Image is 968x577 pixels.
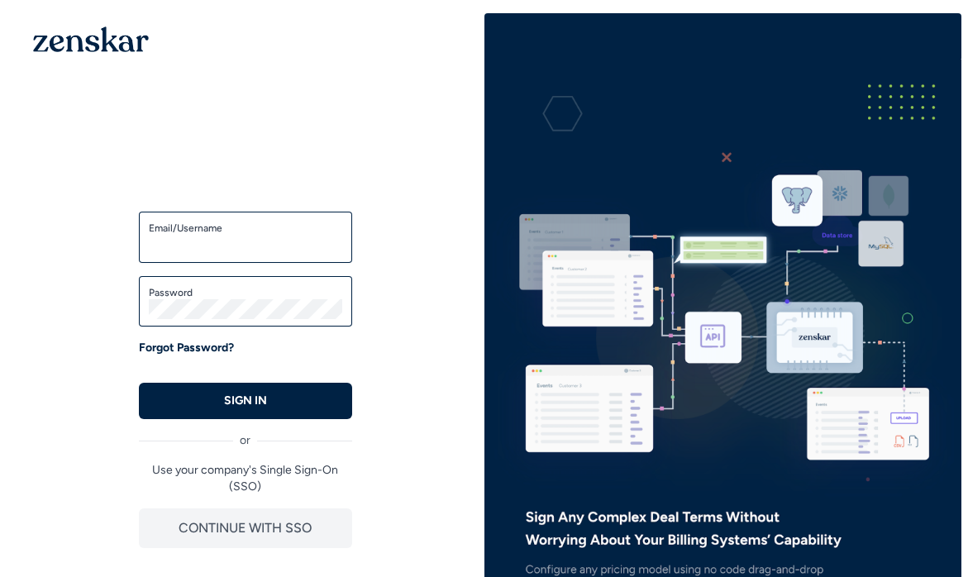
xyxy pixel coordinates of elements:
[139,462,352,495] p: Use your company's Single Sign-On (SSO)
[224,393,267,409] p: SIGN IN
[139,383,352,419] button: SIGN IN
[149,286,342,299] label: Password
[33,26,149,52] img: 1OGAJ2xQqyY4LXKgY66KYq0eOWRCkrZdAb3gUhuVAqdWPZE9SRJmCz+oDMSn4zDLXe31Ii730ItAGKgCKgCCgCikA4Av8PJUP...
[139,419,352,449] div: or
[139,340,234,356] a: Forgot Password?
[139,508,352,548] button: CONTINUE WITH SSO
[149,222,342,235] label: Email/Username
